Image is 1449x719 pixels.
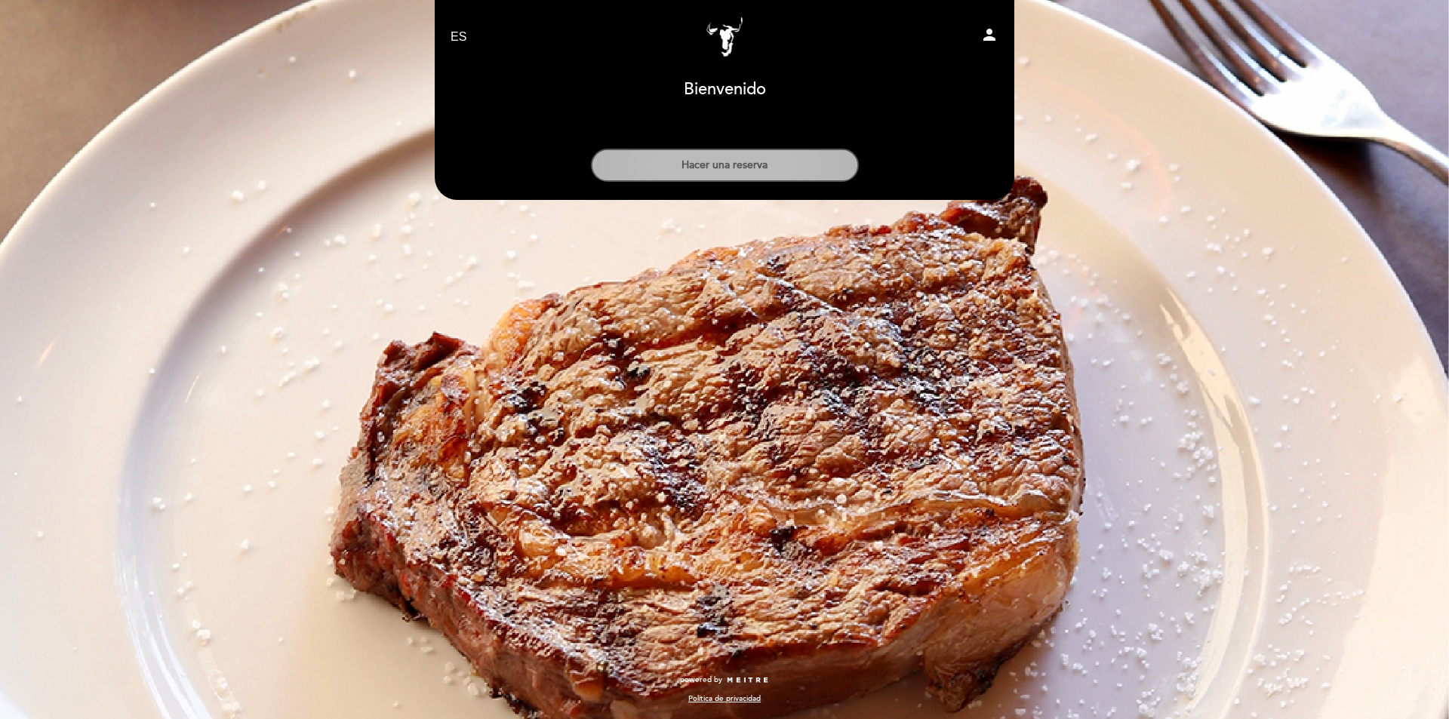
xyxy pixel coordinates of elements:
button: Hacer una reserva [591,149,859,182]
button: person [980,26,998,49]
a: Campobravo - [GEOGRAPHIC_DATA] [630,17,819,58]
span: powered by [680,674,722,685]
i: person [980,26,998,44]
a: powered by [680,674,769,685]
h1: Bienvenido [684,81,766,99]
a: Política de privacidad [688,693,761,704]
img: MEITRE [726,677,769,684]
